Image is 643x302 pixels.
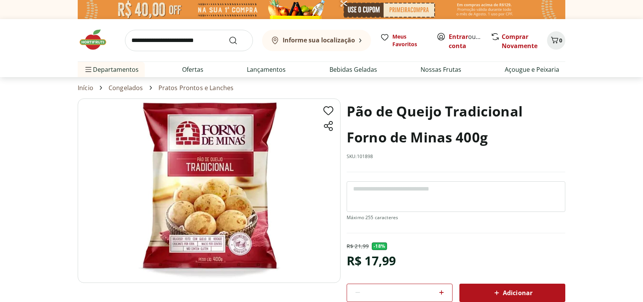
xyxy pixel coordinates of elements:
span: - 18 % [372,242,387,250]
a: Criar conta [449,32,491,50]
button: Carrinho [547,31,565,50]
span: Meus Favoritos [392,33,427,48]
a: Meus Favoritos [380,33,427,48]
p: SKU: 101898 [347,153,373,160]
a: Congelados [109,84,143,91]
button: Menu [84,60,93,79]
span: Departamentos [84,60,139,79]
a: Ofertas [182,65,203,74]
button: Submit Search [229,36,247,45]
b: Informe sua localização [283,36,355,44]
button: Informe sua localização [262,30,371,51]
span: 0 [559,37,562,44]
button: Adicionar [459,284,565,302]
a: Lançamentos [247,65,286,74]
span: Adicionar [492,288,533,297]
span: ou [449,32,483,50]
p: R$ 21,99 [347,242,369,250]
img: Hortifruti [78,28,116,51]
a: Nossas Frutas [421,65,461,74]
a: Bebidas Geladas [329,65,377,74]
div: R$ 17,99 [347,250,396,271]
a: Comprar Novamente [502,32,537,50]
img: Pão de Queijo Tradicional Forno de Minas 400g [78,99,341,283]
a: Início [78,84,93,91]
a: Entrar [449,32,468,41]
h1: Pão de Queijo Tradicional Forno de Minas 400g [347,99,565,150]
a: Açougue e Peixaria [505,65,559,74]
input: search [125,30,253,51]
a: Pratos Prontos e Lanches [158,84,234,91]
